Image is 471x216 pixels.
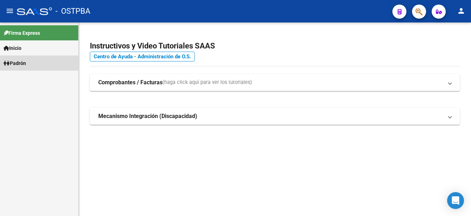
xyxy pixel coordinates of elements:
span: Padrón [4,59,26,67]
mat-expansion-panel-header: Comprobantes / Facturas(haga click aquí para ver los tutoriales) [90,74,460,91]
h2: Instructivos y Video Tutoriales SAAS [90,39,460,53]
span: Firma Express [4,29,40,37]
mat-icon: person [457,7,465,15]
div: Open Intercom Messenger [447,192,464,209]
strong: Comprobantes / Facturas [98,79,162,86]
mat-expansion-panel-header: Mecanismo Integración (Discapacidad) [90,108,460,125]
span: Inicio [4,44,21,52]
span: (haga click aquí para ver los tutoriales) [162,79,252,86]
mat-icon: menu [6,7,14,15]
a: Centro de Ayuda - Administración de O.S. [90,52,195,61]
strong: Mecanismo Integración (Discapacidad) [98,112,197,120]
span: - OSTPBA [55,4,90,19]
